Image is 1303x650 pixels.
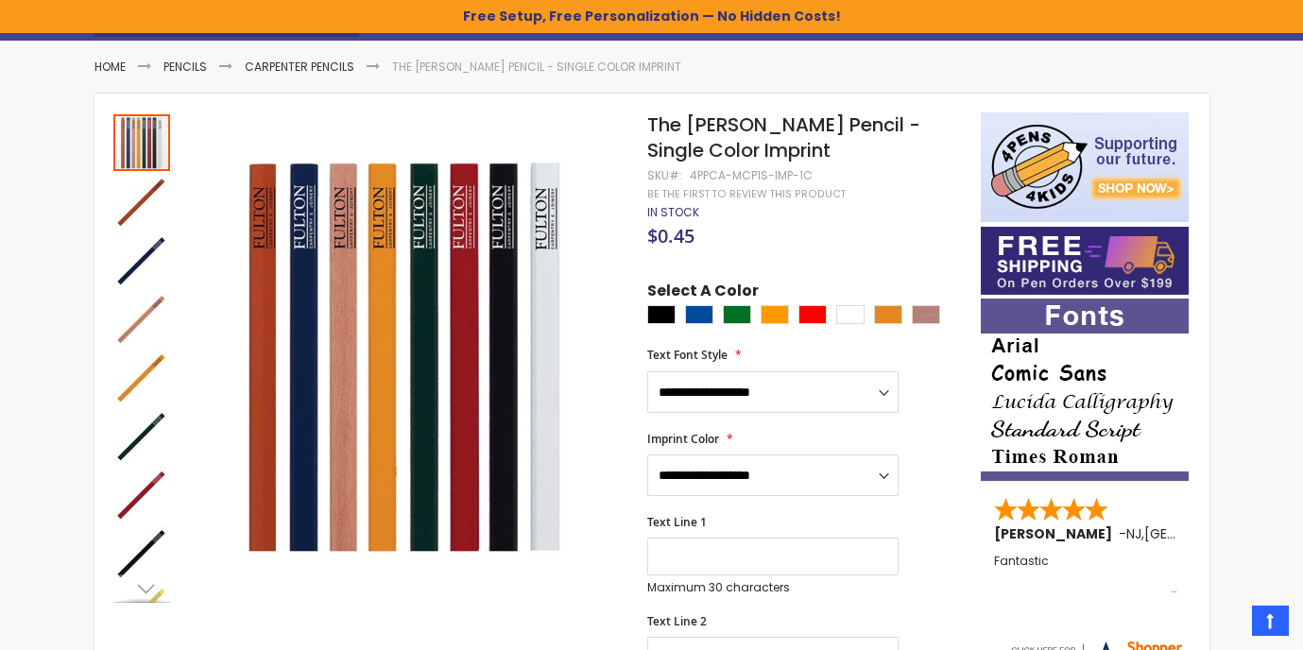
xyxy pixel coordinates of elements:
p: Maximum 30 characters [647,580,899,595]
div: School Bus Yellow [874,305,902,324]
a: Pencils [163,59,207,75]
img: The Carpenter Pencil - Single Color Imprint [113,349,170,405]
span: Text Line 1 [647,514,707,530]
img: The Carpenter Pencil - Single Color Imprint [191,140,623,572]
img: The Carpenter Pencil - Single Color Imprint [113,524,170,581]
div: White [836,305,865,324]
img: The Carpenter Pencil - Single Color Imprint [113,173,170,230]
div: Next [113,574,170,603]
div: The Carpenter Pencil - Single Color Imprint [113,405,172,464]
div: The Carpenter Pencil - Single Color Imprint [113,288,172,347]
div: Natural [912,305,940,324]
img: Free shipping on orders over $199 [981,227,1189,295]
span: Imprint Color [647,431,719,447]
span: Select A Color [647,281,759,306]
div: Black [647,305,676,324]
div: The Carpenter Pencil - Single Color Imprint [113,171,172,230]
img: The Carpenter Pencil - Single Color Imprint [113,466,170,522]
div: Orange [761,305,789,324]
div: The Carpenter Pencil - Single Color Imprint [113,230,172,288]
span: Text Line 2 [647,613,707,629]
div: Green [723,305,751,324]
strong: SKU [647,167,682,183]
span: Text Font Style [647,347,728,363]
div: The Carpenter Pencil - Single Color Imprint [113,522,172,581]
li: The [PERSON_NAME] Pencil - Single Color Imprint [392,60,681,75]
span: The [PERSON_NAME] Pencil - Single Color Imprint [647,111,920,163]
img: 4pens 4 kids [981,112,1189,222]
img: The Carpenter Pencil - Single Color Imprint [113,290,170,347]
img: The Carpenter Pencil - Single Color Imprint [113,407,170,464]
div: Red [798,305,827,324]
div: Availability [647,205,699,220]
div: The Carpenter Pencil - Single Color Imprint [113,347,172,405]
div: 4PPCA-MCP1S-IMP-1C [690,168,813,183]
div: The Carpenter Pencil - Single Color Imprint [113,464,172,522]
div: Dark Blue [685,305,713,324]
img: The Carpenter Pencil - Single Color Imprint [113,231,170,288]
a: Be the first to review this product [647,187,846,201]
img: font-personalization-examples [981,299,1189,481]
a: Home [94,59,126,75]
span: $0.45 [647,223,694,248]
span: In stock [647,204,699,220]
a: Carpenter Pencils [245,59,354,75]
div: The Carpenter Pencil - Single Color Imprint [113,112,172,171]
